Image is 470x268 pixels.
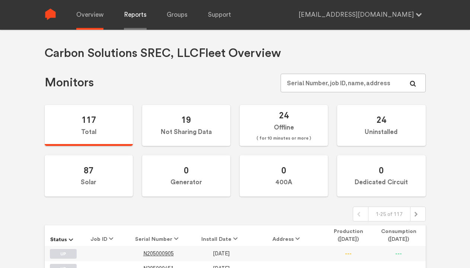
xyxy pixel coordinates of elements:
td: --- [325,246,372,261]
span: 24 [279,110,289,121]
span: 117 [81,114,96,125]
h1: Monitors [45,75,94,90]
label: 400A [240,155,328,197]
label: Total [45,105,133,146]
th: Job ID [82,225,125,246]
img: Sense Logo [45,9,56,20]
a: N205000905 [143,251,174,256]
th: Consumption ([DATE]) [372,225,426,246]
th: Address [250,225,325,246]
span: 0 [281,165,286,176]
div: 1-25 of 117 [368,207,410,221]
th: Serial Number [125,225,192,246]
th: Production ([DATE]) [325,225,372,246]
input: Serial Number, job ID, name, address [281,74,425,92]
span: [DATE] [213,251,230,257]
span: 19 [181,114,191,125]
span: ( for 10 minutes or more ) [256,134,311,143]
span: N205000905 [143,251,174,257]
label: UP [50,249,77,259]
label: Generator [142,155,230,197]
span: 0 [379,165,384,176]
label: Uninstalled [337,105,425,146]
label: Offline [240,105,328,146]
span: 87 [84,165,93,176]
span: 0 [184,165,189,176]
span: 24 [377,114,386,125]
label: Not Sharing Data [142,105,230,146]
h1: Carbon Solutions SREC, LLC Fleet Overview [45,46,281,61]
label: Dedicated Circuit [337,155,425,197]
th: Status [45,225,82,246]
th: Install Date [192,225,250,246]
label: Solar [45,155,133,197]
td: --- [372,246,426,261]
